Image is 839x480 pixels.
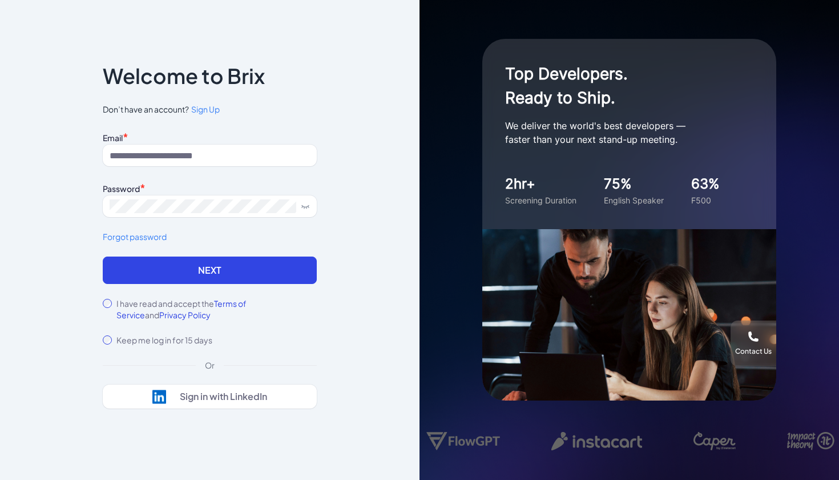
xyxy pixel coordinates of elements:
[191,104,220,114] span: Sign Up
[505,119,733,146] p: We deliver the world's best developers — faster than your next stand-up meeting.
[505,62,733,110] h1: Top Developers. Ready to Ship.
[103,133,123,143] label: Email
[189,103,220,115] a: Sign Up
[196,359,224,371] div: Or
[103,231,317,243] a: Forgot password
[180,391,267,402] div: Sign in with LinkedIn
[103,385,317,409] button: Sign in with LinkedIn
[735,347,772,356] div: Contact Us
[103,103,317,115] span: Don’t have an account?
[505,174,576,194] div: 2hr+
[604,194,664,206] div: English Speaker
[691,174,720,194] div: 63%
[116,334,212,346] label: Keep me log in for 15 days
[159,310,211,320] span: Privacy Policy
[103,257,317,284] button: Next
[103,67,265,85] p: Welcome to Brix
[505,194,576,206] div: Screening Duration
[691,194,720,206] div: F500
[604,174,664,194] div: 75%
[103,183,140,194] label: Password
[116,298,317,321] label: I have read and accept the and
[731,321,776,366] button: Contact Us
